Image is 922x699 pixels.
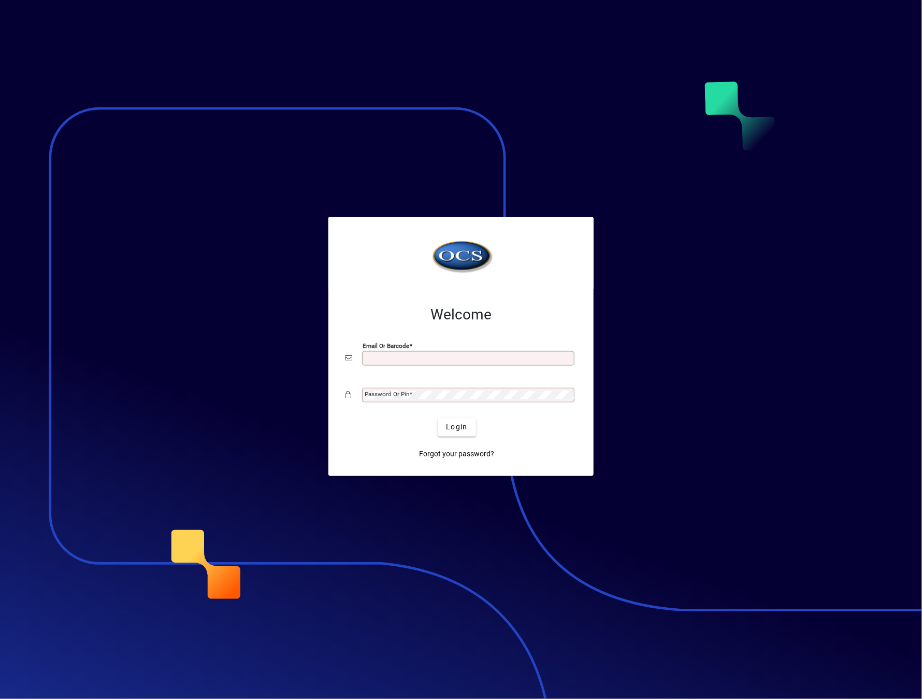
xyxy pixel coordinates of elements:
[415,445,499,464] a: Forgot your password?
[438,418,476,437] button: Login
[345,306,577,324] h2: Welcome
[446,422,467,432] span: Login
[363,342,409,349] mat-label: Email or Barcode
[420,449,495,459] span: Forgot your password?
[365,390,409,398] mat-label: Password or Pin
